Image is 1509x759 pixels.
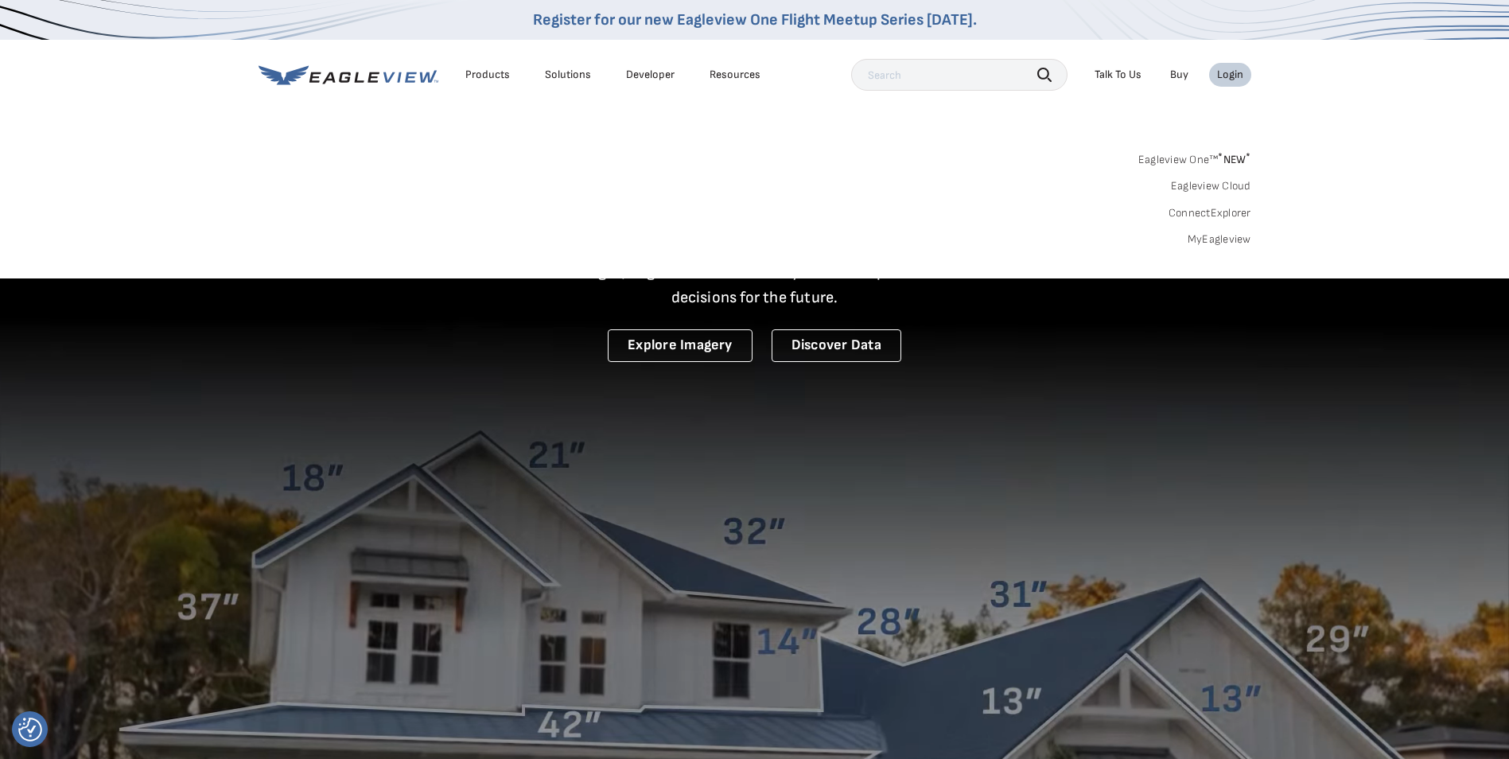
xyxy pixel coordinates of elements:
[1169,206,1251,220] a: ConnectExplorer
[18,718,42,741] button: Consent Preferences
[1095,68,1141,82] div: Talk To Us
[18,718,42,741] img: Revisit consent button
[1170,68,1188,82] a: Buy
[1171,179,1251,193] a: Eagleview Cloud
[465,68,510,82] div: Products
[1138,148,1251,166] a: Eagleview One™*NEW*
[710,68,760,82] div: Resources
[545,68,591,82] div: Solutions
[1188,232,1251,247] a: MyEagleview
[1217,68,1243,82] div: Login
[626,68,675,82] a: Developer
[851,59,1068,91] input: Search
[1218,153,1250,166] span: NEW
[608,329,753,362] a: Explore Imagery
[772,329,901,362] a: Discover Data
[533,10,977,29] a: Register for our new Eagleview One Flight Meetup Series [DATE].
